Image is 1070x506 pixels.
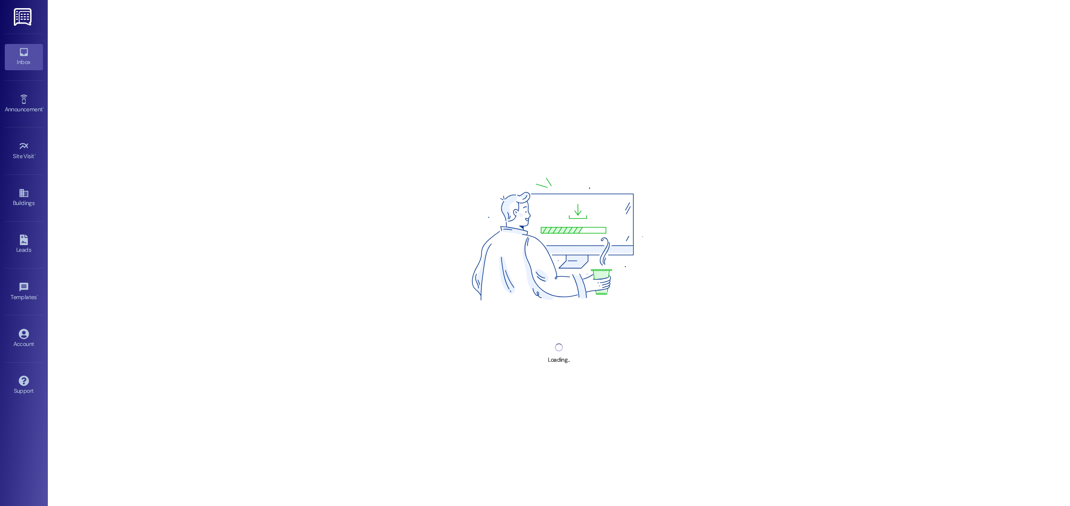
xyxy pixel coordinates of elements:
a: Templates • [5,279,43,305]
a: Leads [5,232,43,258]
a: Inbox [5,44,43,70]
span: • [34,151,36,158]
a: Site Visit • [5,138,43,164]
span: • [37,292,38,299]
div: Loading... [548,355,569,365]
a: Buildings [5,185,43,211]
a: Support [5,373,43,398]
img: ResiDesk Logo [14,8,33,26]
span: • [43,105,44,111]
a: Account [5,326,43,352]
